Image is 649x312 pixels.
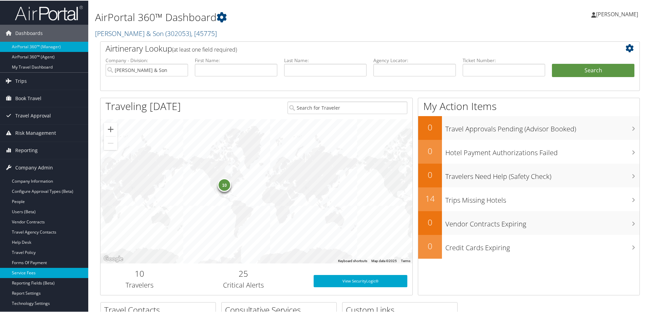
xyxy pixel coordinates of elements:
[104,122,117,135] button: Zoom in
[191,28,217,37] span: , [ 45775 ]
[218,178,231,191] div: 10
[106,98,181,113] h1: Traveling [DATE]
[445,168,639,181] h3: Travelers Need Help (Safety Check)
[418,98,639,113] h1: My Action Items
[106,56,188,63] label: Company - Division:
[95,28,217,37] a: [PERSON_NAME] & Son
[15,159,53,176] span: Company Admin
[418,210,639,234] a: 0Vendor Contracts Expiring
[418,139,639,163] a: 0Hotel Payment Authorizations Failed
[418,240,442,251] h2: 0
[172,45,237,53] span: (at least one field required)
[102,254,125,263] a: Open this area in Google Maps (opens a new window)
[288,101,407,113] input: Search for Traveler
[445,191,639,204] h3: Trips Missing Hotels
[373,56,456,63] label: Agency Locator:
[15,72,27,89] span: Trips
[418,216,442,227] h2: 0
[165,28,191,37] span: ( 302053 )
[15,107,51,124] span: Travel Approval
[338,258,367,263] button: Keyboard shortcuts
[418,187,639,210] a: 14Trips Missing Hotels
[552,63,634,77] button: Search
[445,120,639,133] h3: Travel Approvals Pending (Advisor Booked)
[104,136,117,149] button: Zoom out
[445,239,639,252] h3: Credit Cards Expiring
[418,192,442,204] h2: 14
[184,267,303,279] h2: 25
[445,144,639,157] h3: Hotel Payment Authorizations Failed
[463,56,545,63] label: Ticket Number:
[15,24,43,41] span: Dashboards
[106,280,173,289] h3: Travelers
[106,267,173,279] h2: 10
[418,115,639,139] a: 0Travel Approvals Pending (Advisor Booked)
[445,215,639,228] h3: Vendor Contracts Expiring
[418,163,639,187] a: 0Travelers Need Help (Safety Check)
[15,89,41,106] span: Book Travel
[106,42,590,54] h2: Airtinerary Lookup
[95,10,462,24] h1: AirPortal 360™ Dashboard
[418,145,442,156] h2: 0
[15,141,38,158] span: Reporting
[591,3,645,24] a: [PERSON_NAME]
[195,56,277,63] label: First Name:
[418,121,442,132] h2: 0
[418,234,639,258] a: 0Credit Cards Expiring
[596,10,638,17] span: [PERSON_NAME]
[184,280,303,289] h3: Critical Alerts
[15,4,83,20] img: airportal-logo.png
[15,124,56,141] span: Risk Management
[102,254,125,263] img: Google
[418,168,442,180] h2: 0
[371,258,397,262] span: Map data ©2025
[401,258,410,262] a: Terms (opens in new tab)
[284,56,367,63] label: Last Name:
[314,274,407,287] a: View SecurityLogic®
